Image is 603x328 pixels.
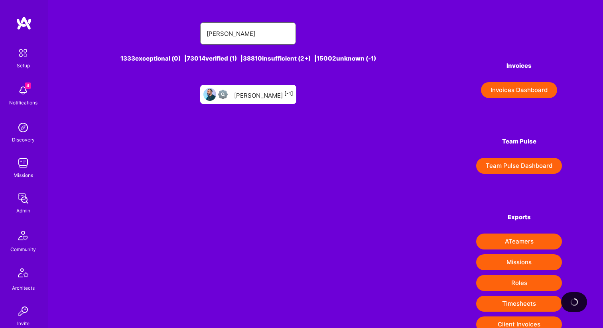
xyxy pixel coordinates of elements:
[569,297,579,307] img: loading
[12,136,35,144] div: Discovery
[207,24,290,44] input: Search for an A-Teamer
[25,82,31,89] span: 4
[476,234,562,249] button: ATeamers
[16,206,30,215] div: Admin
[17,61,30,70] div: Setup
[9,98,37,107] div: Notifications
[15,155,31,171] img: teamwork
[476,275,562,291] button: Roles
[15,191,31,206] img: admin teamwork
[15,120,31,136] img: discovery
[16,16,32,30] img: logo
[10,245,36,253] div: Community
[284,90,293,96] sup: [-1]
[12,284,35,292] div: Architects
[476,296,562,312] button: Timesheets
[481,82,557,98] button: Invoices Dashboard
[15,45,32,61] img: setup
[476,62,562,69] h4: Invoices
[15,82,31,98] img: bell
[476,158,562,174] button: Team Pulse Dashboard
[17,319,30,328] div: Invite
[15,303,31,319] img: Invite
[218,90,228,99] img: Not fully vetted
[203,88,216,101] img: User Avatar
[14,171,33,179] div: Missions
[476,82,562,98] a: Invoices Dashboard
[476,214,562,221] h4: Exports
[89,54,407,63] div: 1333 exceptional (0) | 73014 verified (1) | 38810 insufficient (2+) | 15002 unknown (-1)
[14,226,33,245] img: Community
[476,138,562,145] h4: Team Pulse
[14,265,33,284] img: Architects
[197,82,300,107] a: User AvatarNot fully vetted[PERSON_NAME][-1]
[234,89,293,100] div: [PERSON_NAME]
[476,254,562,270] button: Missions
